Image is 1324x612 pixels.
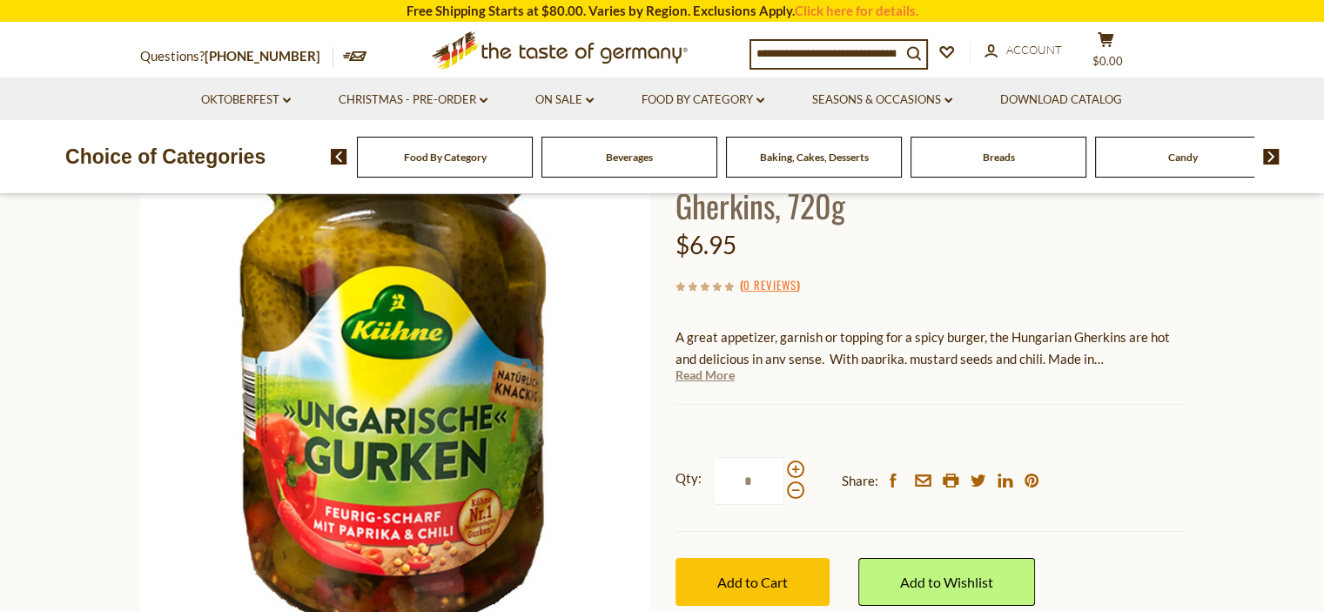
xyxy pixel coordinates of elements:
a: Seasons & Occasions [812,91,952,110]
button: Add to Cart [675,558,830,606]
a: Baking, Cakes, Desserts [760,151,869,164]
span: Add to Cart [717,574,788,590]
p: Questions? [140,45,333,68]
a: Read More [675,367,735,384]
span: Share: [842,470,878,492]
a: Oktoberfest [201,91,291,110]
a: [PHONE_NUMBER] [205,48,320,64]
a: Click here for details. [795,3,918,18]
span: Account [1006,43,1062,57]
a: On Sale [535,91,594,110]
a: Candy [1168,151,1198,164]
a: Christmas - PRE-ORDER [339,91,487,110]
a: Account [985,41,1062,60]
img: previous arrow [331,149,347,165]
strong: Qty: [675,467,702,489]
input: Qty: [713,457,784,505]
span: $6.95 [675,230,736,259]
button: $0.00 [1080,31,1132,75]
a: Food By Category [404,151,487,164]
a: Add to Wishlist [858,558,1035,606]
p: A great appetizer, garnish or topping for a spicy burger, the Hungarian Gherkins are hot and deli... [675,326,1185,370]
a: Breads [983,151,1015,164]
a: Download Catalog [1000,91,1122,110]
span: $0.00 [1092,54,1123,68]
a: Beverages [606,151,653,164]
img: next arrow [1263,149,1280,165]
a: 0 Reviews [743,276,796,295]
a: Food By Category [642,91,764,110]
span: ( ) [740,276,800,293]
